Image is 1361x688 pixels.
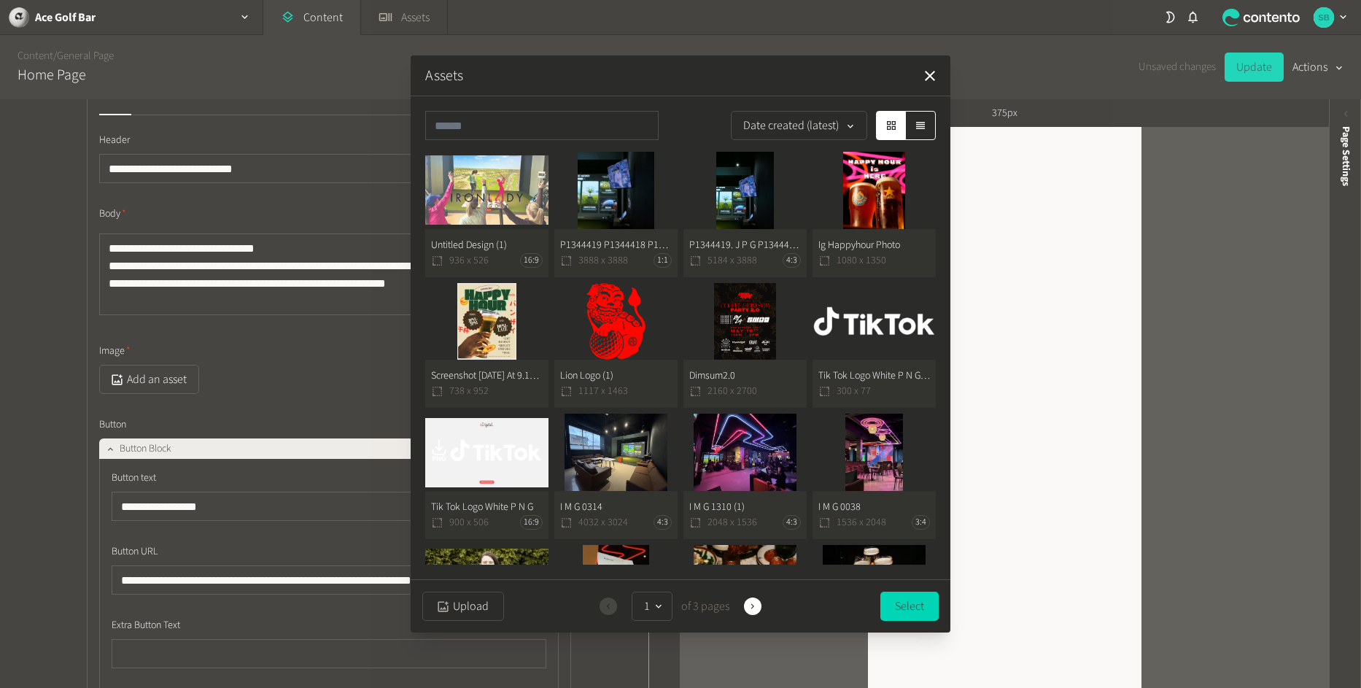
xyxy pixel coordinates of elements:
span: of 3 pages [678,598,729,615]
button: Upload [422,592,504,621]
button: 1 [632,592,672,621]
button: Date created (latest) [731,111,867,140]
button: Assets [425,65,463,87]
button: Select [880,592,939,621]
